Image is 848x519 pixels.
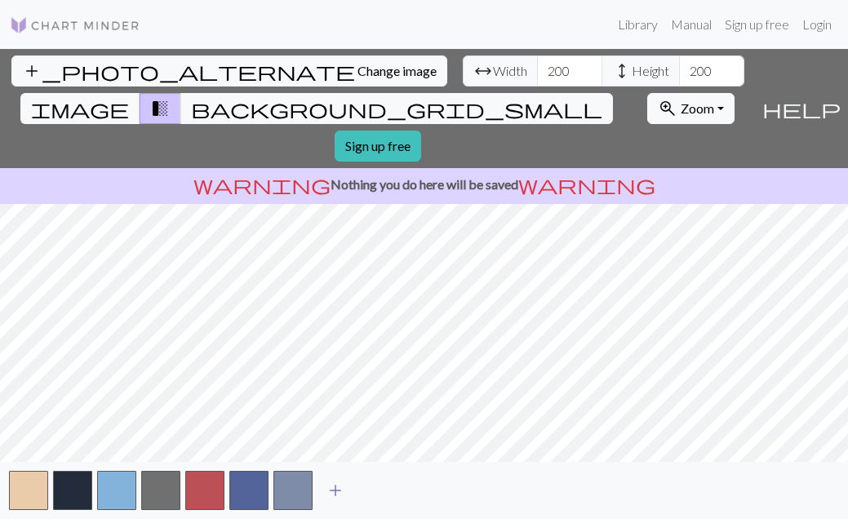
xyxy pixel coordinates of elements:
span: Height [632,61,669,81]
span: arrow_range [473,60,493,82]
button: Help [755,49,848,168]
a: Login [796,8,838,41]
span: height [612,60,632,82]
span: Zoom [681,100,714,116]
button: Change image [11,55,447,86]
button: Add color [315,475,356,506]
span: help [762,97,841,120]
span: transition_fade [150,97,170,120]
a: Manual [664,8,718,41]
a: Library [611,8,664,41]
span: add [326,479,345,502]
span: zoom_in [658,97,677,120]
button: Zoom [647,93,735,124]
a: Sign up free [718,8,796,41]
span: Change image [357,63,437,78]
p: Nothing you do here will be saved [7,175,841,194]
a: Sign up free [335,131,421,162]
span: warning [193,173,331,196]
img: Logo [10,16,140,35]
span: Width [493,61,527,81]
span: image [31,97,129,120]
span: add_photo_alternate [22,60,355,82]
span: warning [518,173,655,196]
span: background_grid_small [191,97,602,120]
